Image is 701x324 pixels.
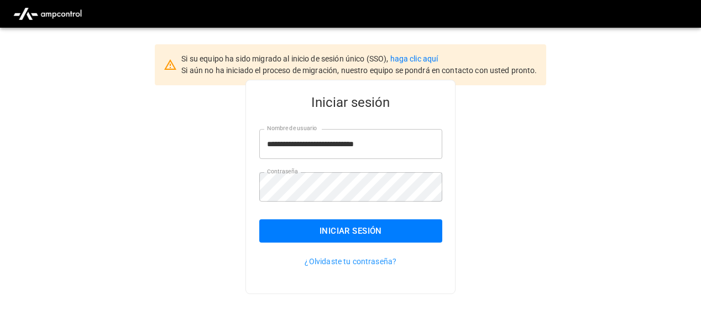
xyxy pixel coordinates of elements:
[259,256,442,267] p: ¿Olvidaste tu contraseña?
[259,94,442,111] h5: Iniciar sesión
[390,54,438,63] a: haga clic aquí
[267,167,298,176] label: Contraseña
[9,3,86,24] img: ampcontrol.io logo
[181,54,390,63] span: Si su equipo ha sido migrado al inicio de sesión único (SSO),
[267,124,317,133] label: Nombre de usuario
[259,219,442,243] button: Iniciar sesión
[181,66,537,75] span: Si aún no ha iniciado el proceso de migración, nuestro equipo se pondrá en contacto con usted pro...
